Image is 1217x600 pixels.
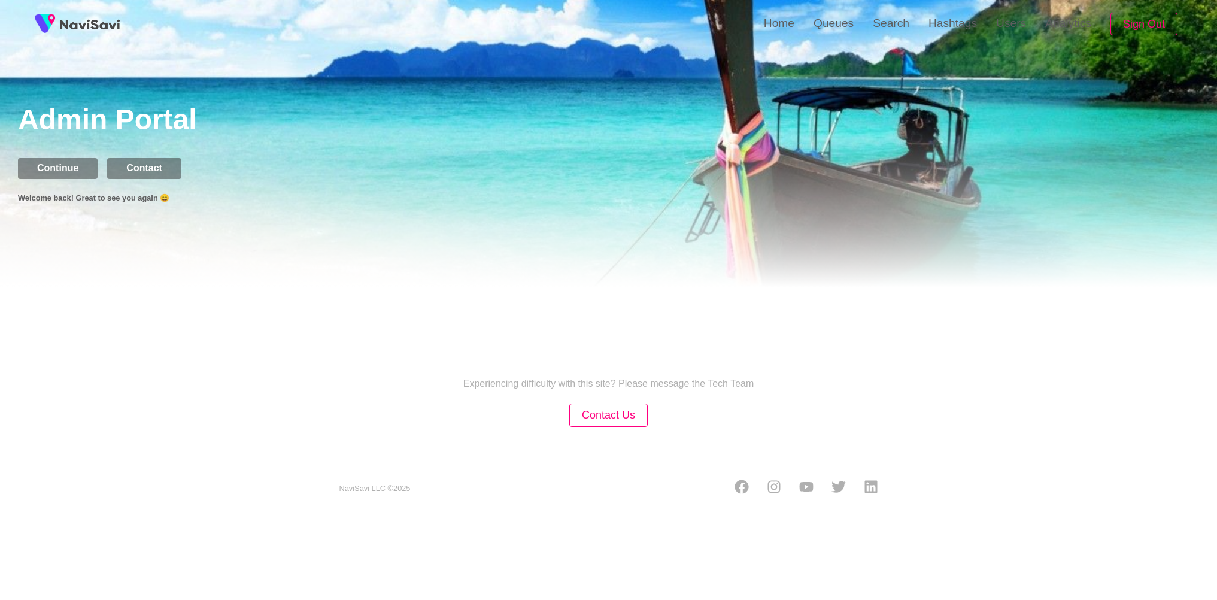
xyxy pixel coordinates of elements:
a: Facebook [735,480,749,498]
a: Contact [107,163,191,173]
a: Twitter [831,480,846,498]
a: LinkedIn [864,480,878,498]
h1: Admin Portal [18,103,1217,139]
button: Contact [107,158,181,178]
a: Instagram [767,480,781,498]
a: Contact Us [569,410,648,420]
img: fireSpot [60,18,120,30]
a: Continue [18,163,107,173]
p: Experiencing difficulty with this site? Please message the Tech Team [463,378,754,389]
small: NaviSavi LLC © 2025 [339,484,411,493]
button: Sign Out [1110,13,1177,36]
button: Continue [18,158,98,178]
img: fireSpot [30,9,60,39]
a: Youtube [799,480,814,498]
button: Contact Us [569,404,648,427]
